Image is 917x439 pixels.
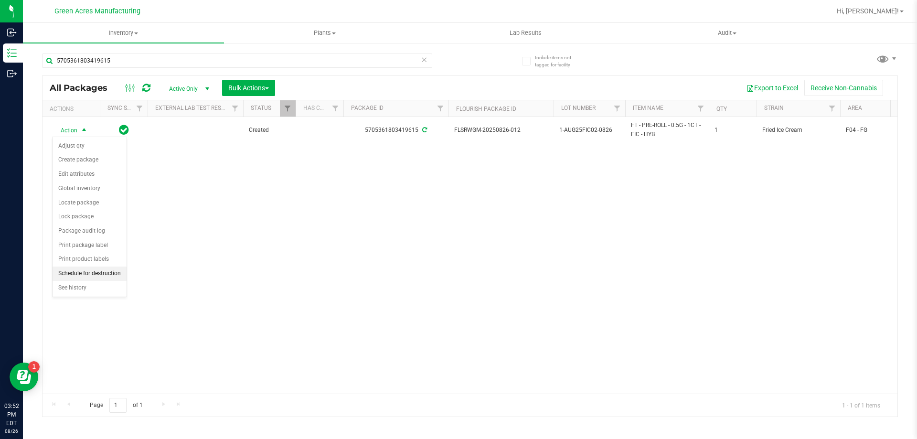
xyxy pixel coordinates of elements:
[155,105,230,111] a: External Lab Test Result
[132,100,148,117] a: Filter
[804,80,883,96] button: Receive Non-Cannabis
[421,127,427,133] span: Sync from Compliance System
[848,105,862,111] a: Area
[425,23,626,43] a: Lab Results
[109,398,127,413] input: 1
[228,84,269,92] span: Bulk Actions
[82,398,150,413] span: Page of 1
[53,139,127,153] li: Adjust qty
[53,210,127,224] li: Lock package
[53,182,127,196] li: Global inventory
[837,7,899,15] span: Hi, [PERSON_NAME]!
[224,29,425,37] span: Plants
[631,121,703,139] span: FT - PRE-ROLL - 0.5G - 1CT - FIC - HYB
[54,7,140,15] span: Green Acres Manufacturing
[433,100,448,117] a: Filter
[693,100,709,117] a: Filter
[222,80,275,96] button: Bulk Actions
[633,105,663,111] a: Item Name
[4,428,19,435] p: 08/26
[53,196,127,210] li: Locate package
[559,126,619,135] span: 1-AUG25FIC02-0826
[53,252,127,267] li: Print product labels
[296,100,343,117] th: Has COA
[834,398,888,412] span: 1 - 1 of 1 items
[249,126,290,135] span: Created
[53,238,127,253] li: Print package label
[7,48,17,58] inline-svg: Inventory
[227,100,243,117] a: Filter
[328,100,343,117] a: Filter
[53,267,127,281] li: Schedule for destruction
[251,105,271,111] a: Status
[716,106,727,112] a: Qty
[535,54,583,68] span: Include items not tagged for facility
[10,363,38,391] iframe: Resource center
[824,100,840,117] a: Filter
[23,23,224,43] a: Inventory
[846,126,906,135] span: F04 - FG
[714,126,751,135] span: 1
[280,100,296,117] a: Filter
[627,23,828,43] a: Audit
[561,105,596,111] a: Lot Number
[107,105,144,111] a: Sync Status
[351,105,384,111] a: Package ID
[456,106,516,112] a: Flourish Package ID
[4,402,19,428] p: 03:52 PM EDT
[53,167,127,182] li: Edit attributes
[119,123,129,137] span: In Sync
[53,281,127,295] li: See history
[23,29,224,37] span: Inventory
[7,69,17,78] inline-svg: Outbound
[740,80,804,96] button: Export to Excel
[52,124,78,137] span: Action
[53,224,127,238] li: Package audit log
[7,28,17,37] inline-svg: Inbound
[342,126,450,135] div: 5705361803419615
[421,54,427,66] span: Clear
[762,126,834,135] span: Fried Ice Cream
[764,105,784,111] a: Strain
[42,54,432,68] input: Search Package ID, Item Name, SKU, Lot or Part Number...
[627,29,827,37] span: Audit
[28,361,40,373] iframe: Resource center unread badge
[454,126,548,135] span: FLSRWGM-20250826-012
[224,23,425,43] a: Plants
[609,100,625,117] a: Filter
[497,29,554,37] span: Lab Results
[50,106,96,112] div: Actions
[50,83,117,93] span: All Packages
[78,124,90,137] span: select
[53,153,127,167] li: Create package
